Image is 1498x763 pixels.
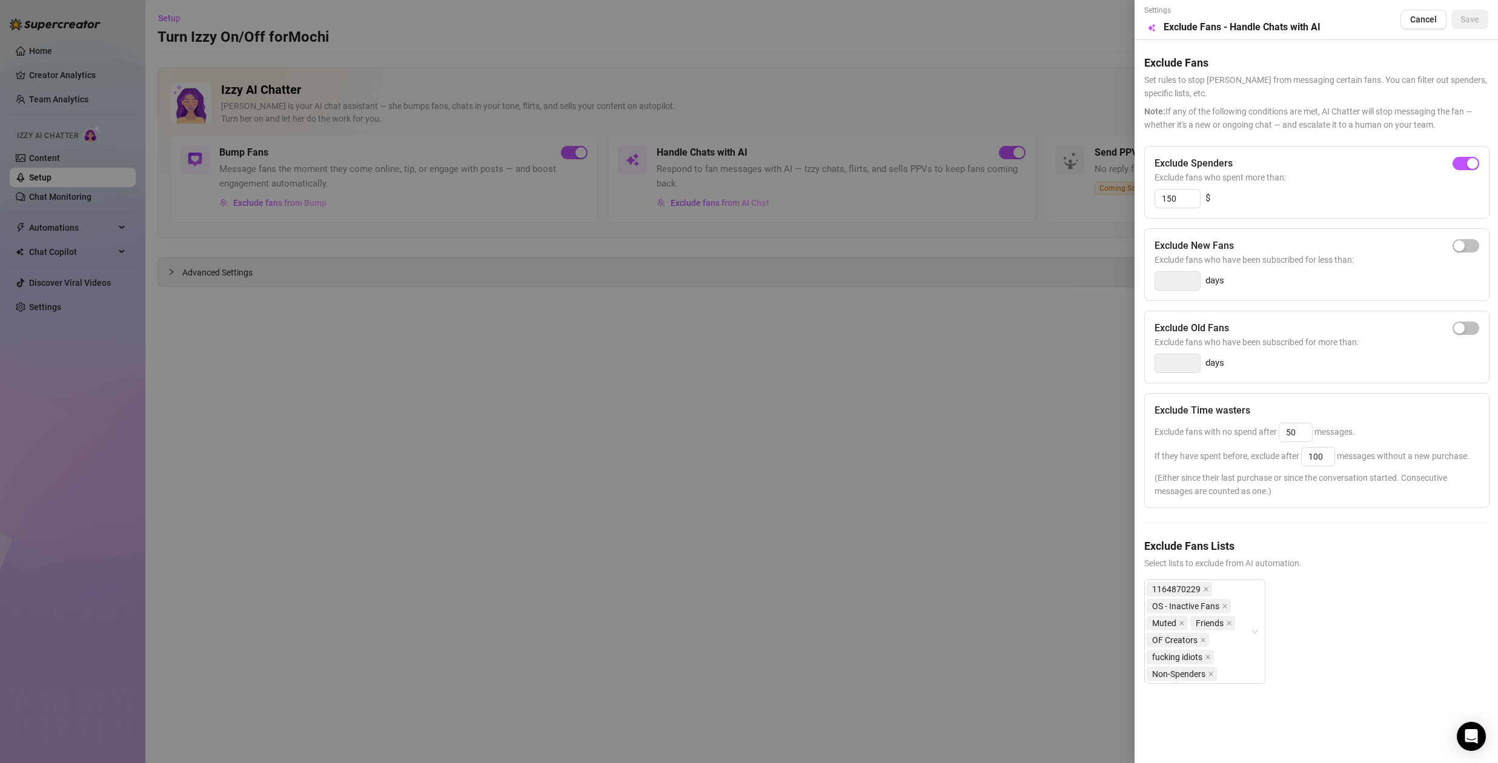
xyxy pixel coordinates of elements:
h5: Exclude New Fans [1155,239,1234,253]
span: Non-Spenders [1147,667,1217,681]
span: OF Creators [1147,633,1209,647]
span: close [1226,620,1232,626]
button: Cancel [1400,10,1447,29]
span: $ [1205,191,1210,206]
span: Select lists to exclude from AI automation. [1144,557,1488,570]
h5: Exclude Fans - Handle Chats with AI [1164,20,1321,35]
span: 1164870229 [1147,582,1212,596]
span: Non-Spenders [1152,667,1205,681]
span: fucking idiots [1147,650,1214,664]
h5: Exclude Spenders [1155,156,1233,171]
span: OF Creators [1152,633,1198,647]
span: Friends [1196,616,1224,630]
span: Friends [1190,616,1235,630]
span: OS - Inactive Fans [1152,599,1219,613]
span: 1164870229 [1152,583,1201,596]
span: Exclude fans who have been subscribed for more than: [1155,335,1479,349]
span: close [1208,671,1214,677]
span: Exclude fans with no spend after messages. [1155,427,1355,437]
span: Set rules to stop [PERSON_NAME] from messaging certain fans. You can filter out spenders, specifi... [1144,73,1488,100]
h5: Exclude Fans Lists [1144,538,1488,554]
span: Exclude fans who have been subscribed for less than: [1155,253,1479,266]
div: Open Intercom Messenger [1457,722,1486,751]
span: Settings [1144,5,1321,16]
span: If any of the following conditions are met, AI Chatter will stop messaging the fan — whether it's... [1144,105,1488,131]
span: Note: [1144,107,1165,116]
span: fucking idiots [1152,650,1202,664]
span: days [1205,356,1224,371]
span: close [1205,654,1211,660]
span: Muted [1147,616,1188,630]
span: close [1179,620,1185,626]
span: (Either since their last purchase or since the conversation started. Consecutive messages are cou... [1155,471,1479,498]
span: Exclude fans who spent more than: [1155,171,1479,184]
span: Cancel [1410,15,1437,24]
span: close [1200,637,1206,643]
span: Muted [1152,616,1176,630]
span: close [1222,603,1228,609]
span: If they have spent before, exclude after messages without a new purchase. [1155,451,1470,461]
h5: Exclude Time wasters [1155,403,1250,418]
button: Save [1451,10,1488,29]
h5: Exclude Fans [1144,54,1488,71]
span: OS - Inactive Fans [1147,599,1231,613]
span: close [1203,586,1209,592]
h5: Exclude Old Fans [1155,321,1229,335]
span: days [1205,274,1224,288]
